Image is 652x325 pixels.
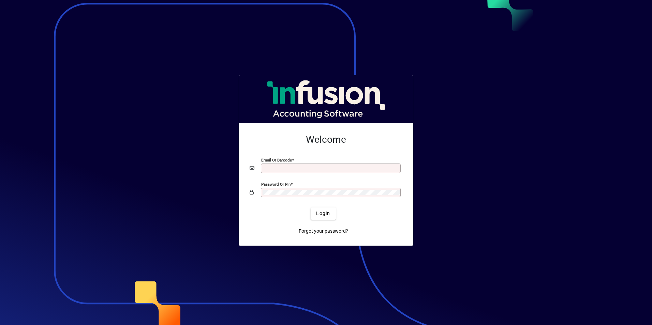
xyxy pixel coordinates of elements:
h2: Welcome [250,134,402,145]
span: Forgot your password? [299,228,348,235]
mat-label: Password or Pin [261,182,291,186]
mat-label: Email or Barcode [261,157,292,162]
a: Forgot your password? [296,225,351,237]
span: Login [316,210,330,217]
button: Login [311,207,336,220]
